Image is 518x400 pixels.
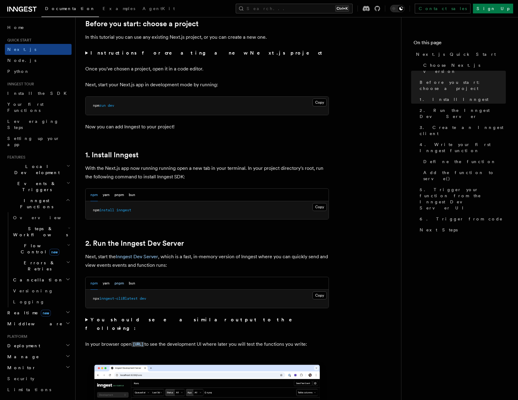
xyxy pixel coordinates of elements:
[85,151,139,159] a: 1. Install Inngest
[5,384,72,395] a: Limitations
[420,96,488,102] span: 1. Install Inngest
[85,33,329,41] p: In this tutorial you can use any existing Next.js project, or you can create a new one.
[420,124,506,137] span: 3. Create an Inngest client
[5,55,72,66] a: Node.js
[7,58,36,63] span: Node.js
[11,277,63,283] span: Cancellation
[90,189,98,201] button: npm
[420,227,458,233] span: Next Steps
[99,296,138,301] span: inngest-cli@latest
[5,116,72,133] a: Leveraging Steps
[417,184,506,213] a: 5. Trigger your function from the Inngest Dev Server UI
[85,252,329,270] p: Next, start the , which is a fast, in-memory version of Inngest where you can quickly send and vi...
[90,277,98,290] button: npm
[108,103,114,108] span: dev
[115,189,124,201] button: pnpm
[11,226,68,238] span: Steps & Workflows
[99,103,106,108] span: run
[7,24,24,30] span: Home
[140,296,146,301] span: dev
[416,51,496,57] span: Next.js Quick Start
[103,189,110,201] button: yarn
[13,299,45,304] span: Logging
[85,65,329,73] p: Once you've chosen a project, open it in a code editor.
[5,307,72,318] button: Realtimenew
[93,103,99,108] span: npm
[335,5,349,12] kbd: Ctrl+K
[5,343,40,349] span: Deployment
[5,373,72,384] a: Security
[85,80,329,89] p: Next, start your Next.js app in development mode by running:
[45,6,95,11] span: Documentation
[93,208,99,212] span: npm
[85,20,199,28] a: Before you start: choose a project
[116,254,158,259] a: Inngest Dev Server
[417,77,506,94] a: Before you start: choose a project
[5,318,72,329] button: Middleware
[5,44,72,55] a: Next.js
[420,107,506,120] span: 2. Run the Inngest Dev Server
[85,340,329,349] p: In your browser open to see the development UI where later you will test the functions you write:
[85,317,301,331] strong: You should see a similar output to the following:
[132,341,144,347] a: [URL]
[417,94,506,105] a: 1. Install Inngest
[414,39,506,49] h4: On this page
[5,365,36,371] span: Monitor
[49,249,59,255] span: new
[85,123,329,131] p: Now you can add Inngest to your project!
[420,79,506,91] span: Before you start: choose a project
[103,277,110,290] button: yarn
[5,88,72,99] a: Install the SDK
[417,213,506,224] a: 6. Trigger from code
[85,49,329,57] summary: Instructions for creating a new Next.js project
[5,334,27,339] span: Platform
[93,296,99,301] span: npx
[139,2,178,16] a: AgentKit
[417,105,506,122] a: 2. Run the Inngest Dev Server
[13,215,76,220] span: Overview
[11,243,67,255] span: Flow Control
[7,136,60,147] span: Setting up your app
[390,5,405,12] button: Toggle dark mode
[11,274,72,285] button: Cancellation
[5,198,66,210] span: Inngest Functions
[312,98,327,106] button: Copy
[99,208,114,212] span: install
[5,362,72,373] button: Monitor
[423,170,506,182] span: Add the function to serve()
[5,180,66,193] span: Events & Triggers
[5,82,34,87] span: Inngest tour
[143,6,175,11] span: AgentKit
[116,208,131,212] span: inngest
[423,62,506,74] span: Choose Next.js version
[7,91,70,96] span: Install the SDK
[5,178,72,195] button: Events & Triggers
[5,212,72,307] div: Inngest Functions
[7,387,51,392] span: Limitations
[7,376,34,381] span: Security
[5,195,72,212] button: Inngest Functions
[5,340,72,351] button: Deployment
[7,102,44,113] span: Your first Functions
[11,240,72,257] button: Flow Controlnew
[11,285,72,296] a: Versioning
[7,119,59,130] span: Leveraging Steps
[11,212,72,223] a: Overview
[11,257,72,274] button: Errors & Retries
[7,47,36,52] span: Next.js
[5,22,72,33] a: Home
[421,156,506,167] a: Define the function
[41,310,51,316] span: new
[5,155,25,160] span: Features
[420,216,503,222] span: 6. Trigger from code
[5,310,51,316] span: Realtime
[420,141,506,154] span: 4. Write your first Inngest function
[417,139,506,156] a: 4. Write your first Inngest function
[5,351,72,362] button: Manage
[5,38,31,43] span: Quick start
[414,49,506,60] a: Next.js Quick Start
[415,4,470,13] a: Contact sales
[421,60,506,77] a: Choose Next.js version
[11,260,66,272] span: Errors & Retries
[7,69,30,74] span: Python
